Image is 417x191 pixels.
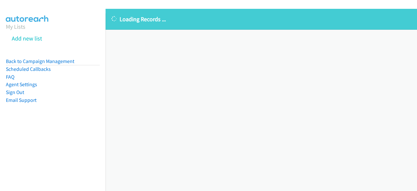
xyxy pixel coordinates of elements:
[6,23,25,30] a: My Lists
[6,97,36,103] a: Email Support
[6,81,37,88] a: Agent Settings
[111,15,411,24] p: Loading Records ...
[6,66,51,72] a: Scheduled Callbacks
[12,35,42,42] a: Add new list
[6,74,14,80] a: FAQ
[6,89,24,95] a: Sign Out
[6,58,74,64] a: Back to Campaign Management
